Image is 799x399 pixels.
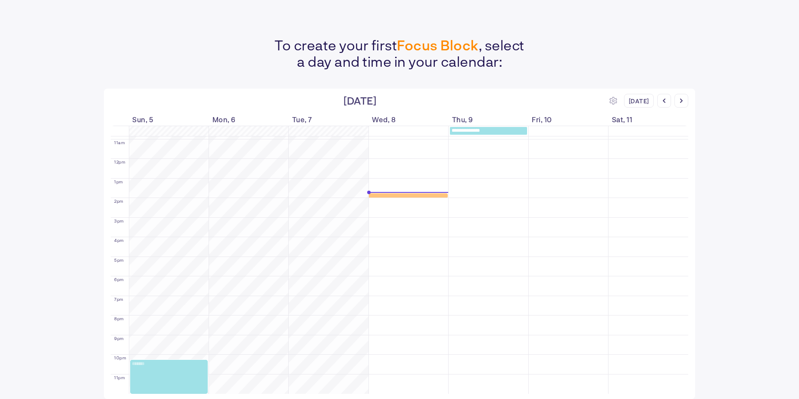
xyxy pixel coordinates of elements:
[114,199,124,203] div: 2pm
[114,277,124,281] div: 6pm
[624,94,654,108] div: [DATE]
[292,114,368,124] a: Tue, 7
[372,114,448,124] a: Wed, 8
[114,336,124,340] div: 9pm
[114,160,125,164] div: 12pm
[397,37,479,53] strong: Focus Block
[114,297,124,301] div: 7pm
[114,356,126,360] div: 10pm
[114,179,123,184] div: 1pm
[212,114,289,124] a: Mon, 6
[114,316,124,321] div: 8pm
[114,140,125,145] div: 11am
[532,114,608,124] a: Fri, 10
[343,94,376,108] div: [DATE]
[114,219,124,223] div: 3pm
[132,114,209,124] a: Sun, 5
[114,375,125,380] div: 11pm
[114,238,124,242] div: 4pm
[114,258,124,262] div: 5pm
[612,114,689,124] a: Sat, 11
[452,114,528,124] a: Thu, 9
